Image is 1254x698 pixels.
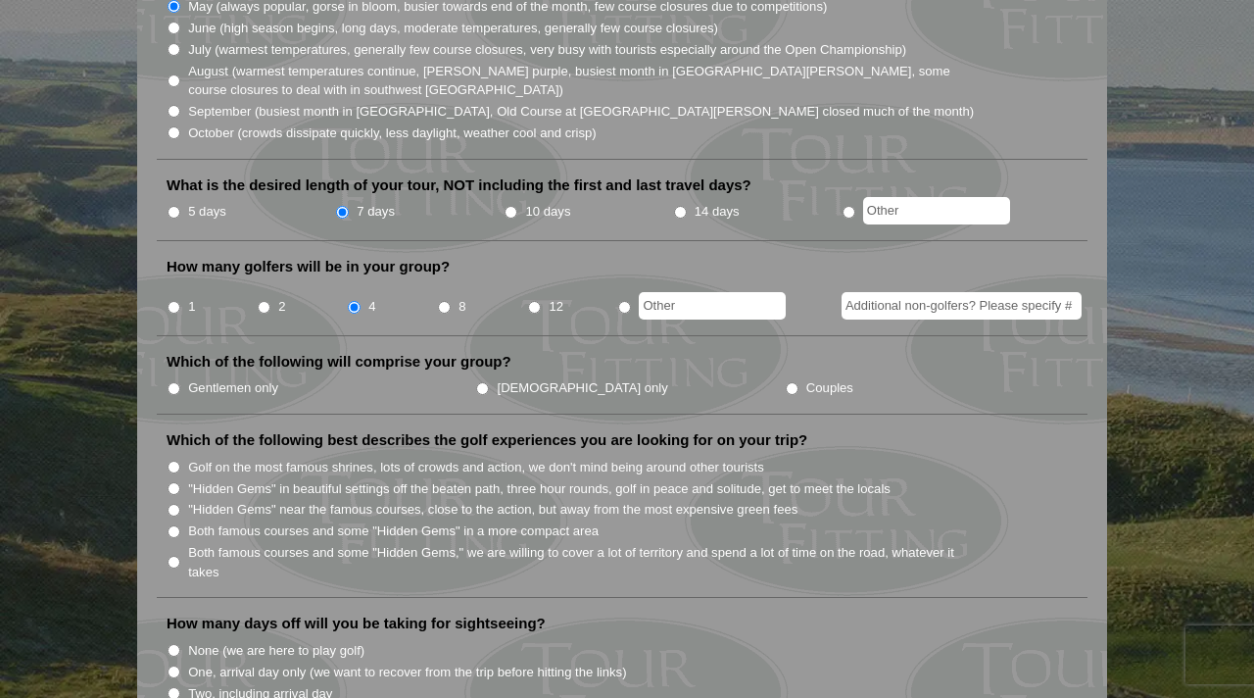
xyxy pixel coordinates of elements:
label: One, arrival day only (we want to recover from the trip before hitting the links) [188,663,626,682]
label: How many golfers will be in your group? [167,257,450,276]
label: 8 [458,297,465,317]
label: Couples [806,378,853,398]
label: How many days off will you be taking for sightseeing? [167,614,546,633]
label: October (crowds dissipate quickly, less daylight, weather cool and crisp) [188,124,597,143]
label: 1 [188,297,195,317]
label: 2 [278,297,285,317]
label: Which of the following will comprise your group? [167,352,511,372]
input: Additional non-golfers? Please specify # [842,292,1082,320]
label: 5 days [188,202,226,222]
label: Both famous courses and some "Hidden Gems," we are willing to cover a lot of territory and spend ... [188,543,976,581]
label: What is the desired length of your tour, NOT including the first and last travel days? [167,175,751,195]
input: Other [639,292,786,320]
label: 14 days [695,202,740,222]
label: "Hidden Gems" in beautiful settings off the beaten path, three hour rounds, golf in peace and sol... [188,479,891,499]
input: Other [863,197,1010,224]
label: Which of the following best describes the golf experiences you are looking for on your trip? [167,430,807,450]
label: Gentlemen only [188,378,278,398]
label: [DEMOGRAPHIC_DATA] only [498,378,668,398]
label: None (we are here to play golf) [188,641,364,661]
label: 7 days [357,202,395,222]
label: September (busiest month in [GEOGRAPHIC_DATA], Old Course at [GEOGRAPHIC_DATA][PERSON_NAME] close... [188,102,974,122]
label: "Hidden Gems" near the famous courses, close to the action, but away from the most expensive gree... [188,500,797,520]
label: June (high season begins, long days, moderate temperatures, generally few course closures) [188,19,718,38]
label: Both famous courses and some "Hidden Gems" in a more compact area [188,522,599,541]
label: August (warmest temperatures continue, [PERSON_NAME] purple, busiest month in [GEOGRAPHIC_DATA][P... [188,62,976,100]
label: 10 days [526,202,571,222]
label: 12 [549,297,563,317]
label: July (warmest temperatures, generally few course closures, very busy with tourists especially aro... [188,40,906,60]
label: 4 [368,297,375,317]
label: Golf on the most famous shrines, lots of crowds and action, we don't mind being around other tour... [188,458,764,477]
